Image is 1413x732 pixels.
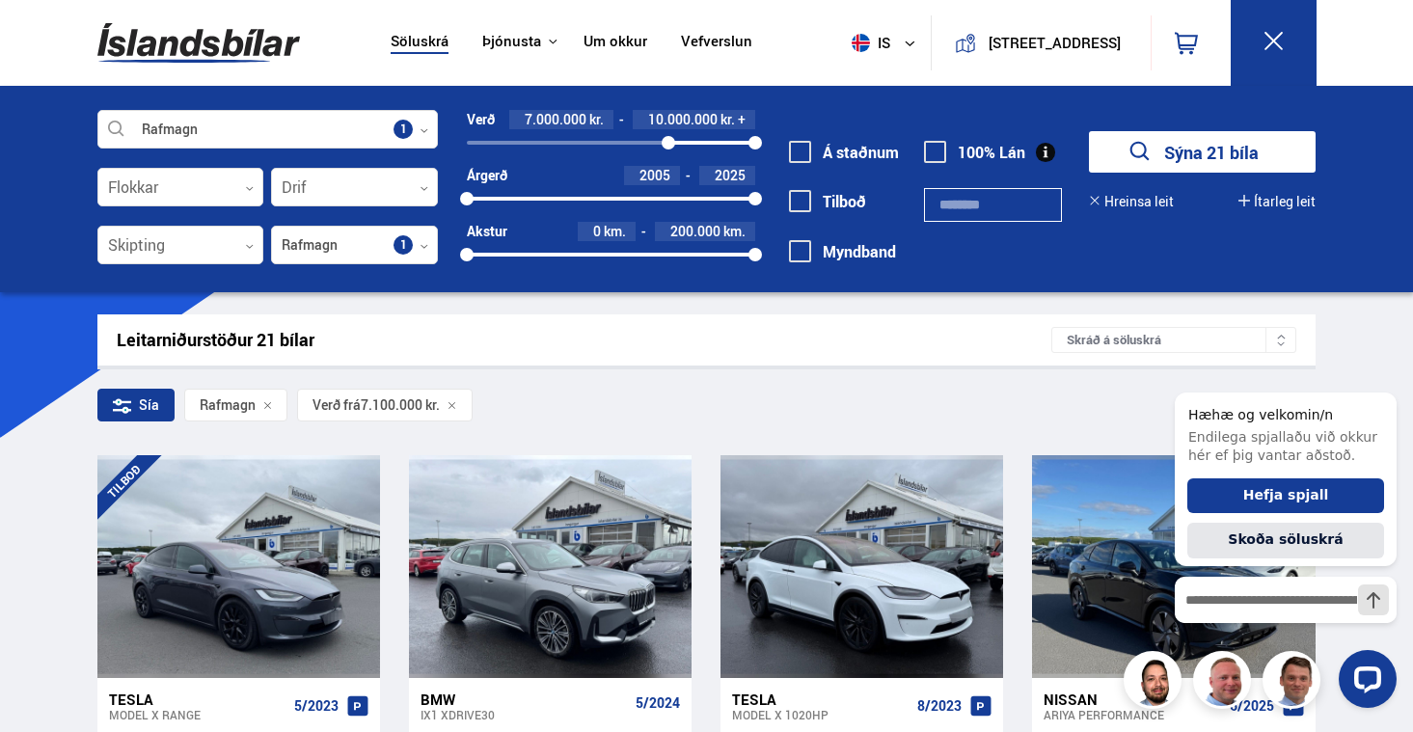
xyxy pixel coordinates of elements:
label: Á staðnum [789,144,899,161]
span: kr. [720,112,735,127]
span: 5/2023 [294,698,339,714]
span: km. [604,224,626,239]
span: 2025 [715,166,746,184]
div: Model X RANGE [109,708,286,721]
div: Ariya PERFORMANCE [1044,708,1221,721]
span: 2005 [639,166,670,184]
button: is [844,14,931,71]
div: BMW [421,691,628,708]
div: Akstur [467,224,507,239]
a: Söluskrá [391,33,448,53]
span: 7.000.000 [525,110,586,128]
img: nhp88E3Fdnt1Opn2.png [1127,654,1184,712]
span: 5/2024 [636,695,680,711]
label: Myndband [789,243,896,260]
button: Þjónusta [482,33,541,51]
button: Ítarleg leit [1238,194,1316,209]
a: Um okkur [584,33,647,53]
img: svg+xml;base64,PHN2ZyB4bWxucz0iaHR0cDovL3d3dy53My5vcmcvMjAwMC9zdmciIHdpZHRoPSI1MTIiIGhlaWdodD0iNT... [852,34,870,52]
span: 10.000.000 [648,110,718,128]
div: Tesla [109,691,286,708]
span: + [738,112,746,127]
label: Tilboð [789,193,866,210]
div: Verð [467,112,495,127]
span: km. [723,224,746,239]
img: G0Ugv5HjCgRt.svg [97,12,300,74]
div: Model X 1020HP [732,708,910,721]
span: Rafmagn [200,397,256,413]
button: Hreinsa leit [1089,194,1174,209]
button: Sýna 21 bíla [1089,131,1316,173]
span: Verð frá [312,397,361,413]
span: 7.100.000 kr. [361,397,440,413]
label: 100% Lán [924,144,1025,161]
span: 200.000 [670,222,720,240]
span: 8/2023 [917,698,962,714]
button: [STREET_ADDRESS] [984,35,1126,51]
iframe: LiveChat chat widget [1159,362,1404,723]
div: Sía [97,389,175,421]
div: Árgerð [467,168,507,183]
a: [STREET_ADDRESS] [942,15,1139,70]
span: kr. [589,112,604,127]
span: 0 [593,222,601,240]
div: Nissan [1044,691,1221,708]
div: Tesla [732,691,910,708]
span: is [844,34,892,52]
div: Leitarniðurstöður 21 bílar [117,330,1052,350]
a: Vefverslun [681,33,752,53]
div: Skráð á söluskrá [1051,327,1296,353]
div: ix1 XDRIVE30 [421,708,628,721]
